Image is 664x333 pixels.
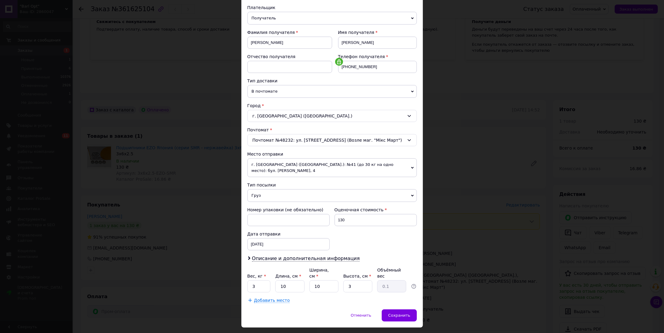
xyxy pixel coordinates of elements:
[247,127,417,133] div: Почтомат
[247,158,417,177] span: г. [GEOGRAPHIC_DATA] ([GEOGRAPHIC_DATA].): №41 (до 30 кг на одно место): бул. [PERSON_NAME], 4
[247,54,296,59] span: Отчество получателя
[247,207,330,213] div: Номер упаковки (не обязательно)
[247,30,295,35] span: Фамилия получателя
[335,207,417,213] div: Оценочная стоимость
[247,134,417,146] div: Почтомат №48232: ул. [STREET_ADDRESS] (Возле маг. "Мікс Март")
[247,103,417,109] div: Город
[343,274,371,279] label: Высота, см
[247,85,417,98] span: В почтомате
[338,30,375,35] span: Имя получателя
[252,256,360,262] span: Описание и дополнительная информация
[247,152,283,157] span: Место отправки
[247,189,417,202] span: Груз
[247,110,417,122] div: г. [GEOGRAPHIC_DATA] ([GEOGRAPHIC_DATA].)
[309,268,329,279] label: Ширина, см
[377,267,406,279] div: Объёмный вес
[247,12,417,25] span: Получатель
[338,54,385,59] span: Телефон получателя
[275,274,301,279] label: Длина, см
[247,231,330,237] div: Дата отправки
[351,313,371,318] span: Отменить
[338,61,417,73] input: +380
[247,274,266,279] label: Вес, кг
[247,183,276,187] span: Тип посылки
[254,298,290,303] span: Добавить место
[388,313,410,318] span: Сохранить
[247,5,276,10] span: Плательщик
[247,78,278,83] span: Тип доставки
